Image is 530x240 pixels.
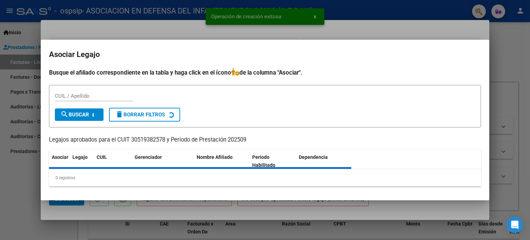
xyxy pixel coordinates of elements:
h2: Asociar Legajo [49,48,481,61]
datatable-header-cell: Periodo Habilitado [249,150,296,173]
span: Periodo Habilitado [252,154,275,168]
mat-icon: search [60,110,69,118]
datatable-header-cell: Nombre Afiliado [194,150,249,173]
span: Nombre Afiliado [197,154,233,160]
div: Open Intercom Messenger [507,217,523,233]
mat-icon: delete [115,110,124,118]
datatable-header-cell: Legajo [70,150,94,173]
datatable-header-cell: CUIL [94,150,132,173]
span: Legajo [72,154,88,160]
datatable-header-cell: Asociar [49,150,70,173]
span: Buscar [60,112,89,118]
datatable-header-cell: Gerenciador [132,150,194,173]
span: Gerenciador [135,154,162,160]
h4: Busque el afiliado correspondiente en la tabla y haga click en el ícono de la columna "Asociar". [49,68,481,77]
button: Buscar [55,108,104,121]
span: Dependencia [299,154,328,160]
button: Borrar Filtros [109,108,180,122]
span: Asociar [52,154,68,160]
div: 0 registros [49,169,481,186]
span: Borrar Filtros [115,112,165,118]
datatable-header-cell: Dependencia [296,150,352,173]
span: CUIL [97,154,107,160]
p: Legajos aprobados para el CUIT 30519382578 y Período de Prestación 202509 [49,136,481,144]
